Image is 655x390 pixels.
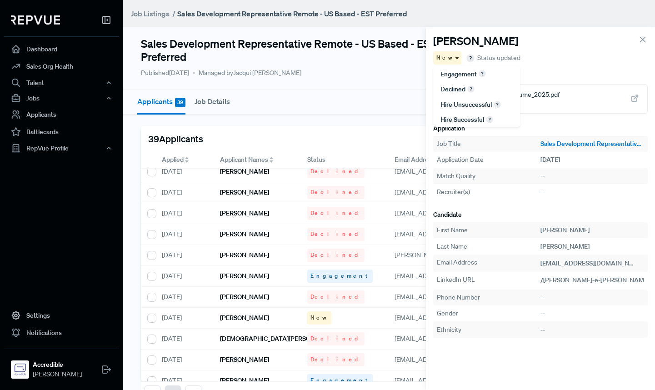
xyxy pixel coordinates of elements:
[395,167,499,175] span: [EMAIL_ADDRESS][DOMAIN_NAME]
[213,151,300,169] div: Toggle SortBy
[220,251,269,259] h6: [PERSON_NAME]
[155,266,213,287] div: [DATE]
[395,209,499,217] span: [EMAIL_ADDRESS][DOMAIN_NAME]
[440,100,492,109] span: Hire unsuccessful
[33,360,82,370] strong: Accredible
[4,140,119,156] button: RepVue Profile
[540,259,645,267] span: [EMAIL_ADDRESS][DOMAIN_NAME]
[433,35,518,48] h4: [PERSON_NAME]
[155,329,213,350] div: [DATE]
[4,106,119,123] a: Applicants
[155,161,213,182] div: [DATE]
[540,225,644,235] div: [PERSON_NAME]
[155,308,213,329] div: [DATE]
[310,230,361,238] span: Declined
[220,272,269,280] h6: [PERSON_NAME]
[477,53,520,63] span: Status updated
[433,84,648,114] a: [PERSON_NAME] Resume_2025.pdf131.14 KB
[395,293,499,301] span: [EMAIL_ADDRESS][DOMAIN_NAME]
[395,251,597,259] span: [PERSON_NAME][EMAIL_ADDRESS][PERSON_NAME][DOMAIN_NAME]
[4,40,119,58] a: Dashboard
[4,75,119,90] button: Talent
[310,376,370,385] span: Engagement
[395,188,499,196] span: [EMAIL_ADDRESS][DOMAIN_NAME]
[437,258,540,269] div: Email Address
[220,356,269,364] h6: [PERSON_NAME]
[540,293,644,302] div: --
[193,68,301,78] span: Managed by Jacqui [PERSON_NAME]
[4,58,119,75] a: Sales Org Health
[220,230,269,238] h6: [PERSON_NAME]
[540,188,545,196] span: --
[433,125,648,132] h6: Application
[307,155,325,165] span: Status
[4,123,119,140] a: Battlecards
[395,314,499,322] span: [EMAIL_ADDRESS][DOMAIN_NAME]
[172,9,175,18] span: /
[155,182,213,203] div: [DATE]
[177,9,407,18] strong: Sales Development Representative Remote - US Based - EST Preferred
[13,362,27,377] img: Accredible
[220,189,269,196] h6: [PERSON_NAME]
[220,168,269,175] h6: [PERSON_NAME]
[310,188,361,196] span: Declined
[395,155,435,165] span: Email Address
[137,90,185,115] button: Applicants
[4,349,119,383] a: AccredibleAccredible[PERSON_NAME]
[437,155,540,165] div: Application Date
[155,203,213,224] div: [DATE]
[33,370,82,379] span: [PERSON_NAME]
[395,272,499,280] span: [EMAIL_ADDRESS][DOMAIN_NAME]
[436,54,454,62] span: New
[437,325,540,335] div: Ethnicity
[4,324,119,341] a: Notifications
[440,85,465,93] span: Declined
[148,133,203,144] h5: 39 Applicants
[155,287,213,308] div: [DATE]
[440,70,477,78] span: Engagement
[310,272,370,280] span: Engagement
[395,335,499,343] span: [EMAIL_ADDRESS][DOMAIN_NAME]
[437,309,540,318] div: Gender
[162,155,184,165] span: Applied
[437,139,540,149] div: Job Title
[220,314,269,322] h6: [PERSON_NAME]
[395,355,499,364] span: [EMAIL_ADDRESS][DOMAIN_NAME]
[4,307,119,324] a: Settings
[310,335,361,343] span: Declined
[141,37,451,64] h4: Sales Development Representative Remote - US Based - EST Preferred
[395,376,499,385] span: [EMAIL_ADDRESS][DOMAIN_NAME]
[437,275,540,286] div: LinkedIn URL
[131,8,170,19] a: Job Listings
[540,171,644,181] div: --
[437,242,540,251] div: Last Name
[440,115,484,124] span: Hire successful
[437,187,540,197] div: Recruiter(s)
[220,335,338,343] h6: [DEMOGRAPHIC_DATA][PERSON_NAME]
[155,151,213,169] div: Toggle SortBy
[220,155,268,165] span: Applicant Names
[457,90,560,100] span: [PERSON_NAME] Resume_2025.pdf
[155,350,213,370] div: [DATE]
[155,245,213,266] div: [DATE]
[395,230,499,238] span: [EMAIL_ADDRESS][DOMAIN_NAME]
[195,90,230,113] button: Job Details
[220,210,269,217] h6: [PERSON_NAME]
[310,355,361,364] span: Declined
[310,314,328,322] span: New
[310,167,361,175] span: Declined
[155,224,213,245] div: [DATE]
[141,68,189,78] p: Published [DATE]
[540,139,644,149] a: Sales Development Representative Remote - US Based - EST Preferred
[220,377,269,385] h6: [PERSON_NAME]
[540,325,644,335] div: --
[4,90,119,106] button: Jobs
[540,276,650,284] span: /[PERSON_NAME]-e-[PERSON_NAME]
[540,155,644,165] div: [DATE]
[175,98,185,107] span: 39
[433,72,648,80] h6: Resume
[437,293,540,302] div: Phone Number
